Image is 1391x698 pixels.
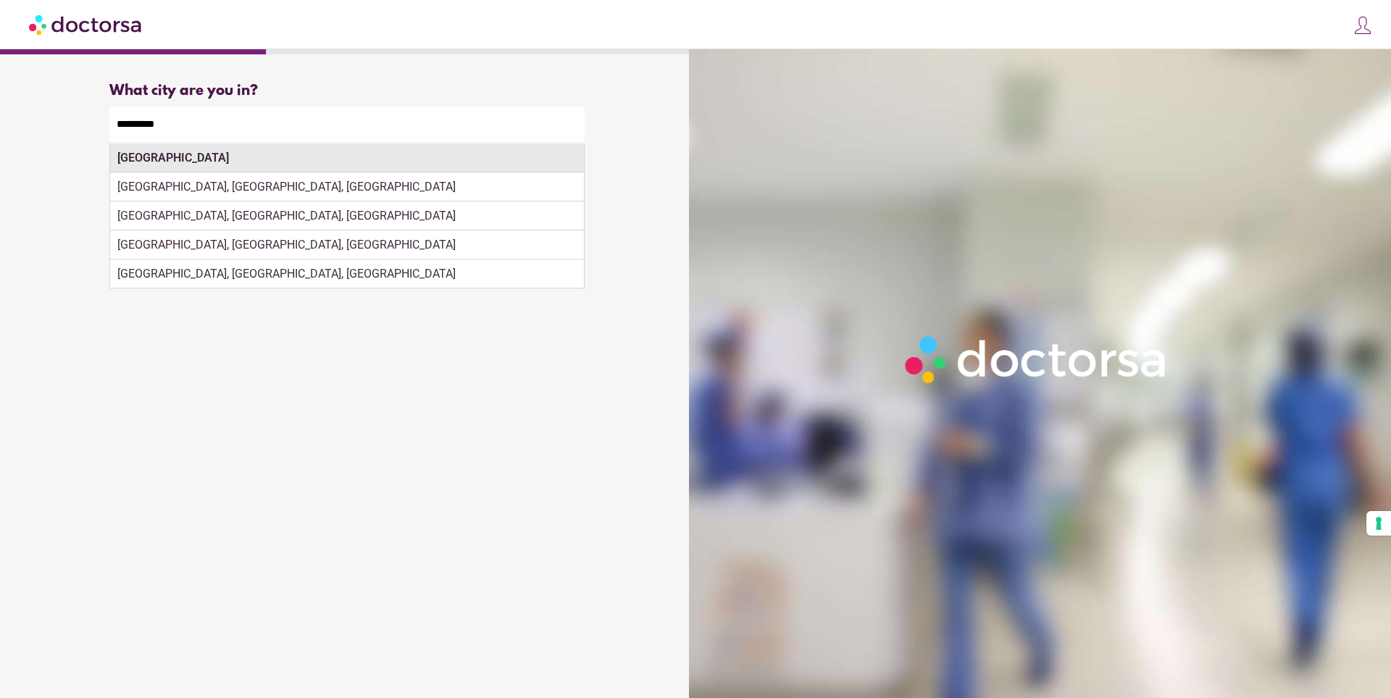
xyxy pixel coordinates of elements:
div: [GEOGRAPHIC_DATA], [GEOGRAPHIC_DATA], [GEOGRAPHIC_DATA] [110,259,584,288]
div: [GEOGRAPHIC_DATA], [GEOGRAPHIC_DATA], [GEOGRAPHIC_DATA] [110,230,584,259]
div: [GEOGRAPHIC_DATA], [GEOGRAPHIC_DATA], [GEOGRAPHIC_DATA] [110,173,584,201]
img: icons8-customer-100.png [1353,15,1373,36]
button: Your consent preferences for tracking technologies [1366,511,1391,536]
img: Logo-Doctorsa-trans-White-partial-flat.png [898,328,1176,391]
strong: [GEOGRAPHIC_DATA] [117,151,229,165]
img: Doctorsa.com [29,8,143,41]
div: Make sure the city you pick is where you need assistance. [109,142,585,174]
div: [GEOGRAPHIC_DATA], [GEOGRAPHIC_DATA], [GEOGRAPHIC_DATA] [110,201,584,230]
div: What city are you in? [109,83,585,99]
